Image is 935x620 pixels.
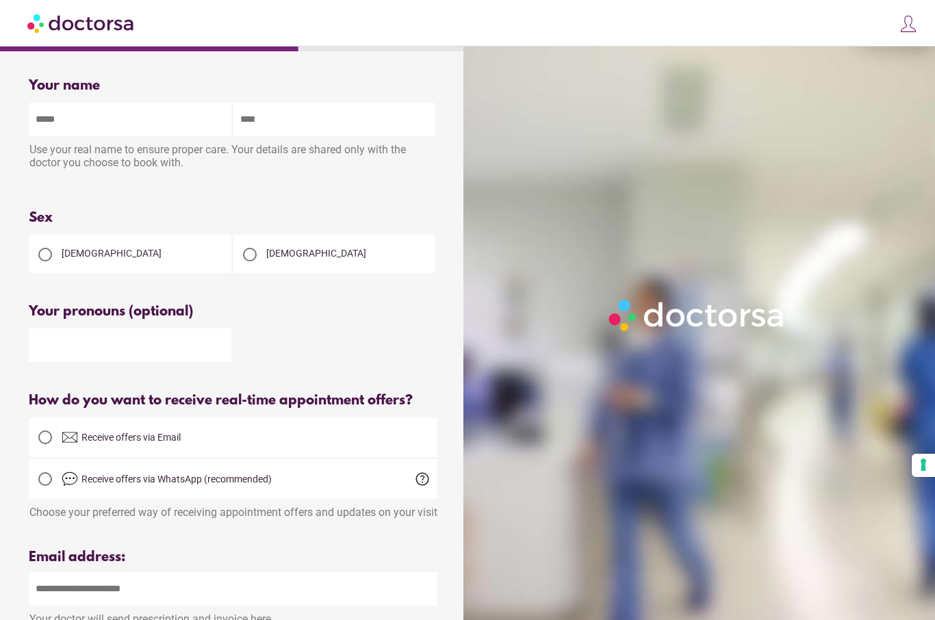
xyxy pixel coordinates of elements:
[29,210,437,226] div: Sex
[912,454,935,477] button: Your consent preferences for tracking technologies
[266,248,366,259] span: [DEMOGRAPHIC_DATA]
[29,304,437,320] div: Your pronouns (optional)
[414,471,431,487] span: help
[62,429,78,445] img: email
[81,432,181,443] span: Receive offers via Email
[29,550,437,565] div: Email address:
[29,499,437,519] div: Choose your preferred way of receiving appointment offers and updates on your visit
[62,471,78,487] img: chat
[899,14,918,34] img: icons8-customer-100.png
[29,136,437,179] div: Use your real name to ensure proper care. Your details are shared only with the doctor you choose...
[81,474,272,485] span: Receive offers via WhatsApp (recommended)
[27,8,136,38] img: Doctorsa.com
[29,78,437,94] div: Your name
[604,294,791,336] img: Logo-Doctorsa-trans-White-partial-flat.png
[62,248,162,259] span: [DEMOGRAPHIC_DATA]
[29,393,437,409] div: How do you want to receive real-time appointment offers?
